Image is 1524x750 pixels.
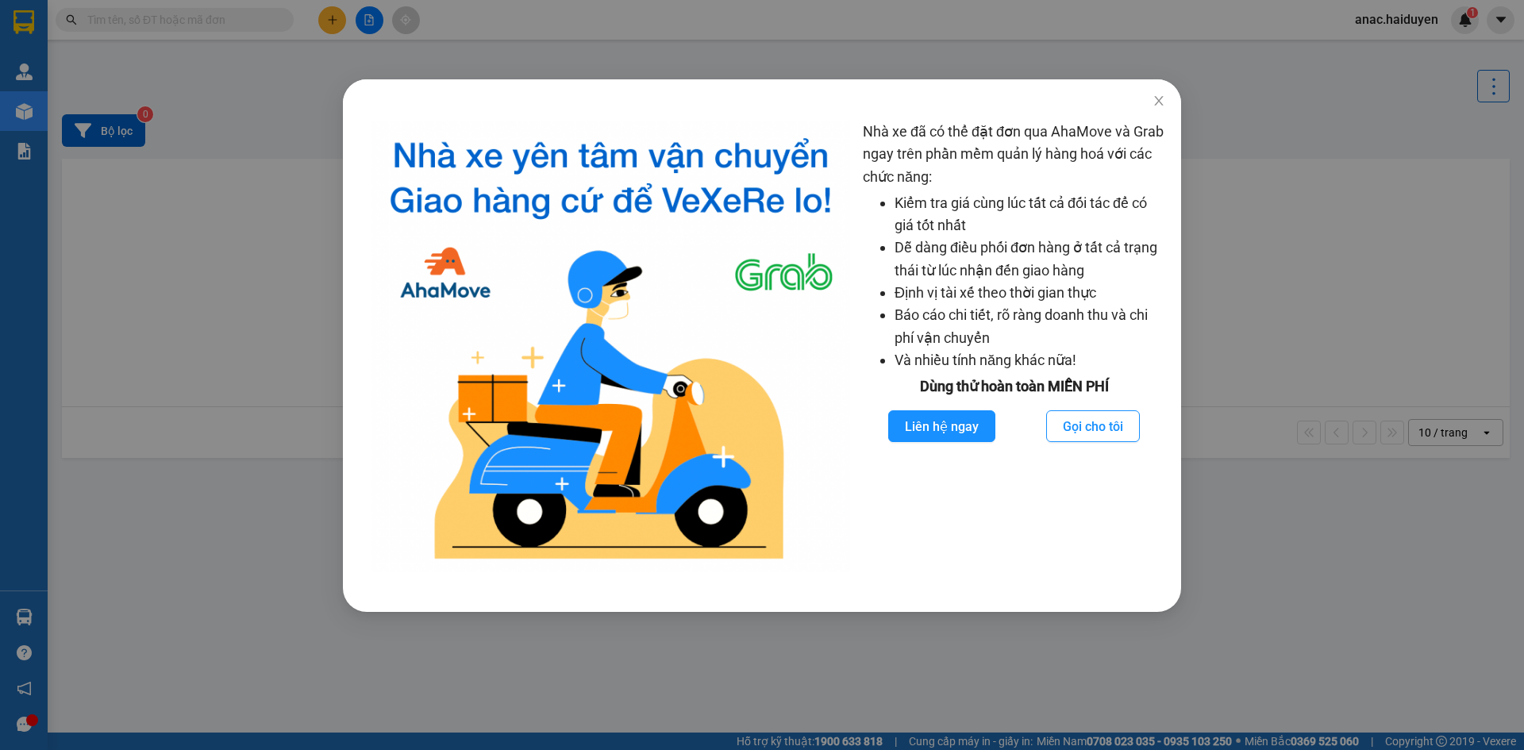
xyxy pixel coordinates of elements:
div: Dùng thử hoàn toàn MIỄN PHÍ [863,375,1165,398]
li: Kiểm tra giá cùng lúc tất cả đối tác để có giá tốt nhất [895,192,1165,237]
span: Gọi cho tôi [1063,417,1123,437]
button: Liên hệ ngay [888,410,995,442]
span: close [1153,94,1165,107]
div: Nhà xe đã có thể đặt đơn qua AhaMove và Grab ngay trên phần mềm quản lý hàng hoá với các chức năng: [863,121,1165,572]
li: Định vị tài xế theo thời gian thực [895,282,1165,304]
li: Dễ dàng điều phối đơn hàng ở tất cả trạng thái từ lúc nhận đến giao hàng [895,237,1165,282]
img: logo [371,121,850,572]
li: Báo cáo chi tiết, rõ ràng doanh thu và chi phí vận chuyển [895,304,1165,349]
span: Liên hệ ngay [905,417,979,437]
button: Gọi cho tôi [1046,410,1140,442]
button: Close [1137,79,1181,124]
li: Và nhiều tính năng khác nữa! [895,349,1165,371]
